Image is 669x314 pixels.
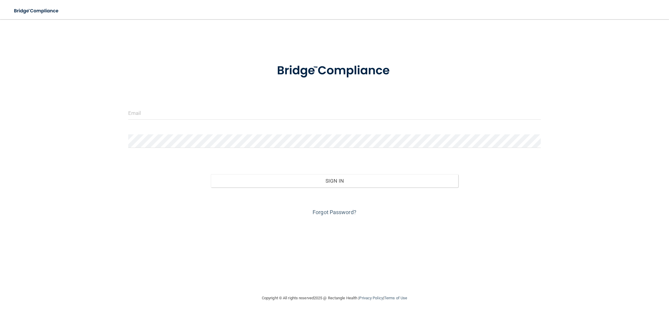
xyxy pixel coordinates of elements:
[211,174,459,187] button: Sign In
[9,5,64,17] img: bridge_compliance_login_screen.278c3ca4.svg
[225,289,444,308] div: Copyright © All rights reserved 2025 @ Rectangle Health | |
[384,296,407,300] a: Terms of Use
[128,106,541,120] input: Email
[265,55,404,86] img: bridge_compliance_login_screen.278c3ca4.svg
[359,296,383,300] a: Privacy Policy
[313,209,356,215] a: Forgot Password?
